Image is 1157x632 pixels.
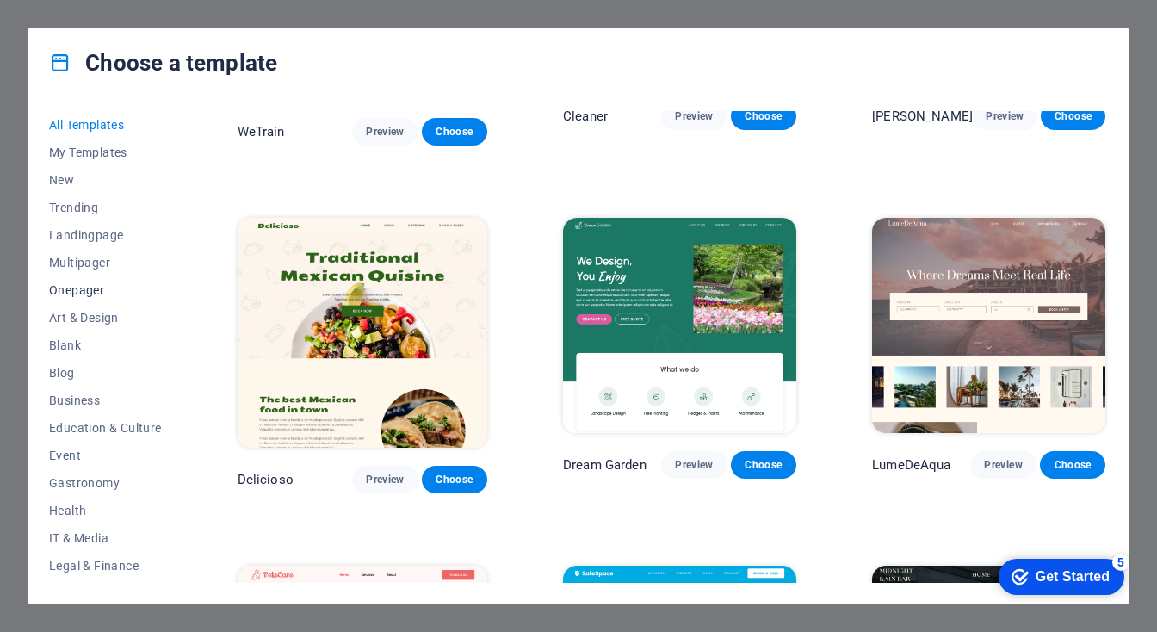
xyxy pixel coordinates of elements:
span: Preview [675,109,713,123]
span: Choose [745,109,783,123]
div: Get Started [53,19,127,34]
span: Event [49,449,162,462]
p: Delicioso [238,471,294,488]
div: Get Started 5 items remaining, 0% complete [15,9,141,45]
button: IT & Media [49,524,162,552]
img: Dream Garden [563,218,796,433]
img: LumeDeAqua [872,218,1105,433]
button: Onepager [49,276,162,304]
span: Choose [1054,458,1092,472]
span: Preview [987,109,1024,123]
span: Onepager [49,283,162,297]
button: Blank [49,331,162,359]
button: My Templates [49,139,162,166]
button: Non-Profit [49,579,162,607]
button: Choose [731,102,796,130]
img: Delicioso [238,218,487,449]
span: Business [49,393,162,407]
button: Landingpage [49,221,162,249]
span: My Templates [49,146,162,159]
div: 5 [129,3,146,21]
h4: Choose a template [49,49,277,77]
span: Education & Culture [49,421,162,435]
span: Health [49,504,162,517]
button: Blog [49,359,162,387]
span: Legal & Finance [49,559,162,573]
button: Business [49,387,162,414]
button: Choose [731,451,796,479]
p: WeTrain [238,123,285,140]
button: Preview [970,451,1036,479]
p: LumeDeAqua [872,456,950,474]
span: Preview [366,125,404,139]
button: Preview [352,466,418,493]
p: Dream Garden [563,456,647,474]
p: Cleaner [563,108,608,125]
p: [PERSON_NAME] [872,108,973,125]
button: Choose [1041,102,1105,130]
button: Event [49,442,162,469]
button: Choose [422,118,487,146]
button: Legal & Finance [49,552,162,579]
span: Blank [49,338,162,352]
button: Gastronomy [49,469,162,497]
span: Preview [675,458,713,472]
span: Choose [1055,109,1092,123]
button: Preview [352,118,418,146]
button: All Templates [49,111,162,139]
button: Preview [973,102,1037,130]
span: Choose [436,473,473,486]
button: Education & Culture [49,414,162,442]
span: Art & Design [49,311,162,325]
span: Blog [49,366,162,380]
button: Health [49,497,162,524]
button: Art & Design [49,304,162,331]
button: New [49,166,162,194]
span: Preview [984,458,1022,472]
span: IT & Media [49,531,162,545]
span: Trending [49,201,162,214]
span: Gastronomy [49,476,162,490]
button: Choose [1040,451,1105,479]
span: Choose [436,125,473,139]
span: All Templates [49,118,162,132]
button: Trending [49,194,162,221]
span: Landingpage [49,228,162,242]
button: Multipager [49,249,162,276]
span: Choose [745,458,783,472]
button: Choose [422,466,487,493]
span: Multipager [49,256,162,270]
button: Preview [661,451,727,479]
span: New [49,173,162,187]
button: Preview [661,102,727,130]
span: Preview [366,473,404,486]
